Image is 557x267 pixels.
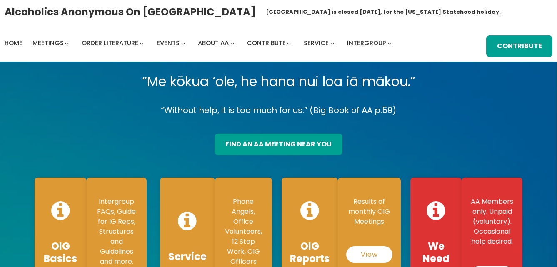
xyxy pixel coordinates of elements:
[168,250,207,263] h4: Service
[346,246,392,263] a: View Reports
[215,133,342,155] a: find an aa meeting near you
[5,37,395,49] nav: Intergroup
[304,39,329,47] span: Service
[223,197,264,267] p: Phone Angels, Office Volunteers, 12 Step Work, OIG Officers
[470,197,514,247] p: AA Members only. Unpaid (voluntary). Occasional help desired.
[65,41,69,45] button: Meetings submenu
[266,8,501,16] h1: [GEOGRAPHIC_DATA] is closed [DATE], for the [US_STATE] Statehood holiday.
[330,41,334,45] button: Service submenu
[181,41,185,45] button: Events submenu
[28,103,529,118] p: “Without help, it is too much for us.” (Big Book of AA p.59)
[346,197,392,227] p: Results of monthly OIG Meetings
[290,240,330,265] h4: OIG Reports
[82,39,138,47] span: Order Literature
[347,39,386,47] span: Intergroup
[304,37,329,49] a: Service
[247,37,286,49] a: Contribute
[43,240,78,265] h4: OIG Basics
[32,37,64,49] a: Meetings
[32,39,64,47] span: Meetings
[198,39,229,47] span: About AA
[5,39,22,47] span: Home
[230,41,234,45] button: About AA submenu
[5,37,22,49] a: Home
[157,37,180,49] a: Events
[247,39,286,47] span: Contribute
[140,41,144,45] button: Order Literature submenu
[157,39,180,47] span: Events
[5,3,256,21] a: Alcoholics Anonymous on [GEOGRAPHIC_DATA]
[198,37,229,49] a: About AA
[347,37,386,49] a: Intergroup
[388,41,392,45] button: Intergroup submenu
[95,197,138,267] p: Intergroup FAQs, Guide for IG Reps, Structures and Guidelines and more.
[287,41,291,45] button: Contribute submenu
[486,35,552,57] a: Contribute
[28,70,529,93] p: “Me kōkua ‘ole, he hana nui loa iā mākou.”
